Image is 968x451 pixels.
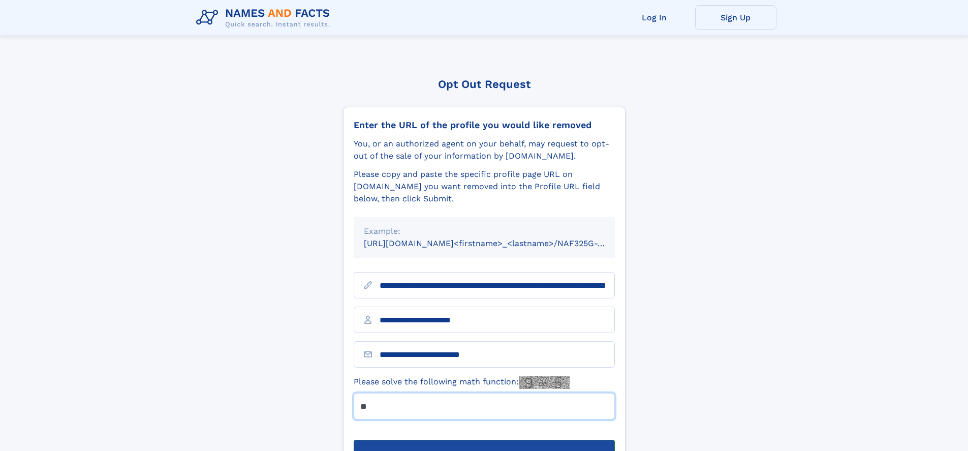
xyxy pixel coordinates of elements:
a: Sign Up [695,5,776,30]
div: Enter the URL of the profile you would like removed [354,119,615,131]
a: Log In [614,5,695,30]
label: Please solve the following math function: [354,376,570,389]
div: Example: [364,225,605,237]
div: Opt Out Request [343,78,626,91]
img: Logo Names and Facts [192,4,338,32]
div: You, or an authorized agent on your behalf, may request to opt-out of the sale of your informatio... [354,138,615,162]
small: [URL][DOMAIN_NAME]<firstname>_<lastname>/NAF325G-xxxxxxxx [364,238,634,248]
div: Please copy and paste the specific profile page URL on [DOMAIN_NAME] you want removed into the Pr... [354,168,615,205]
